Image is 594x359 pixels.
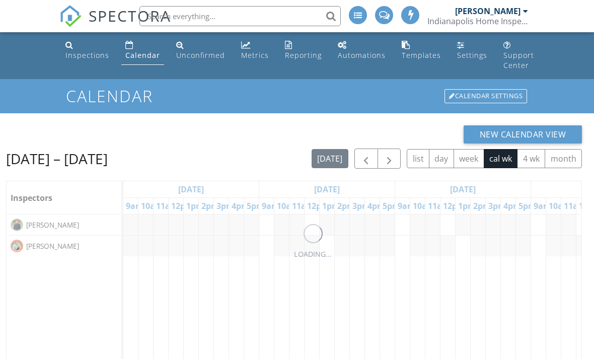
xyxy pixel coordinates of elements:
a: 9am [259,198,282,214]
a: Templates [398,36,445,65]
span: SPECTORA [89,5,171,26]
a: 9am [531,198,554,214]
div: Calendar Settings [444,89,527,103]
div: Settings [457,50,487,60]
a: SPECTORA [59,14,171,35]
a: 5pm [244,198,267,214]
button: Next [378,149,401,169]
a: Calendar Settings [443,88,528,104]
a: 10am [138,198,166,214]
img: The Best Home Inspection Software - Spectora [59,5,82,27]
a: Go to August 25, 2025 [312,181,342,197]
a: Calendar [121,36,164,65]
a: 2pm [199,198,221,214]
a: 3pm [350,198,373,214]
button: week [454,149,484,169]
a: 2pm [335,198,357,214]
span: [PERSON_NAME] [24,241,81,251]
a: 4pm [229,198,252,214]
a: 3pm [214,198,237,214]
a: 1pm [184,198,206,214]
img: 80779465_633145700682005_2992485014282698752_n.jpg [11,219,23,231]
a: Unconfirmed [172,36,229,65]
a: 4pm [501,198,524,214]
a: 12pm [169,198,196,214]
h1: Calendar [66,87,528,105]
a: 11am [561,198,588,214]
a: 9am [395,198,418,214]
button: month [545,149,582,169]
a: 3pm [486,198,508,214]
a: 5pm [516,198,539,214]
div: LOADING... [294,249,332,260]
a: Go to August 26, 2025 [448,181,478,197]
div: Calendar [125,50,160,60]
div: Unconfirmed [176,50,225,60]
a: Reporting [281,36,326,65]
button: 4 wk [517,149,545,169]
button: cal wk [484,149,518,169]
span: Inspectors [11,192,52,203]
button: [DATE] [312,149,348,169]
a: Go to August 24, 2025 [176,181,206,197]
a: 4pm [365,198,388,214]
button: day [429,149,454,169]
a: 1pm [456,198,478,214]
div: Reporting [285,50,322,60]
button: list [407,149,429,169]
button: Previous [354,149,378,169]
a: 10am [546,198,573,214]
a: 9am [123,198,146,214]
a: 11am [154,198,181,214]
a: 11am [289,198,317,214]
a: 11am [425,198,453,214]
div: Templates [402,50,441,60]
div: Indianapolis Home Inspections [427,16,528,26]
div: Support Center [503,50,534,70]
div: Automations [338,50,386,60]
div: Inspections [65,50,109,60]
a: Metrics [237,36,273,65]
a: Settings [453,36,491,65]
a: 12pm [440,198,468,214]
a: Support Center [499,36,538,75]
h2: [DATE] – [DATE] [6,149,108,169]
a: 12pm [305,198,332,214]
a: 2pm [471,198,493,214]
a: 1pm [320,198,342,214]
a: 5pm [380,198,403,214]
button: New Calendar View [464,125,582,143]
img: img_9912.jpeg [11,240,23,252]
div: [PERSON_NAME] [455,6,521,16]
input: Search everything... [139,6,341,26]
div: Metrics [241,50,269,60]
a: 10am [410,198,437,214]
a: Automations (Advanced) [334,36,390,65]
span: [PERSON_NAME] [24,220,81,230]
a: 10am [274,198,302,214]
a: Inspections [61,36,113,65]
